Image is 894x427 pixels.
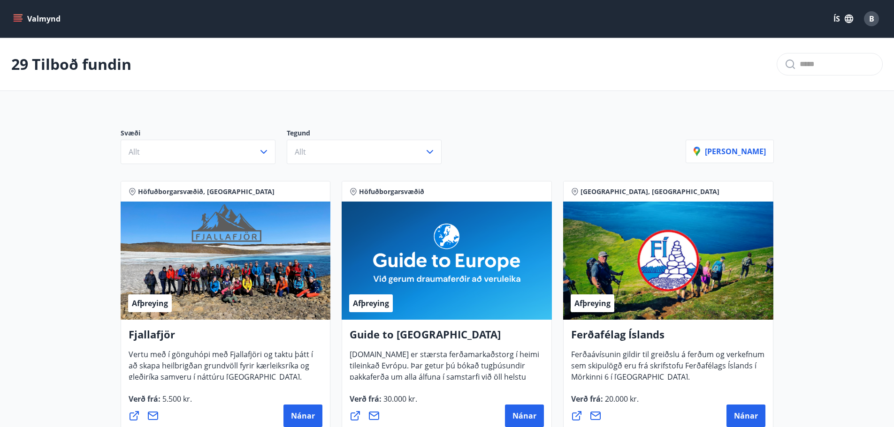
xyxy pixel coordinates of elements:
button: Nánar [505,405,544,427]
span: B [869,14,874,24]
span: 30.000 kr. [382,394,417,404]
span: Afþreying [574,298,611,308]
button: Nánar [283,405,322,427]
button: menu [11,10,64,27]
button: Nánar [726,405,765,427]
h4: Ferðafélag Íslands [571,327,765,349]
span: Allt [295,147,306,157]
span: 5.500 kr. [160,394,192,404]
span: [DOMAIN_NAME] er stærsta ferðamarkaðstorg í heimi tileinkað Evrópu. Þar getur þú bókað tugþúsundi... [350,349,539,412]
p: 29 Tilboð fundin [11,54,131,75]
h4: Guide to [GEOGRAPHIC_DATA] [350,327,544,349]
p: Svæði [121,128,287,140]
span: 20.000 kr. [603,394,639,404]
span: Verð frá : [129,394,192,412]
span: Verð frá : [350,394,417,412]
span: Höfuðborgarsvæðið, [GEOGRAPHIC_DATA] [138,187,275,196]
button: B [860,7,883,30]
span: Höfuðborgarsvæðið [359,187,424,196]
span: [GEOGRAPHIC_DATA], [GEOGRAPHIC_DATA] [581,187,719,196]
span: Nánar [512,411,536,421]
span: Nánar [734,411,758,421]
span: Afþreying [132,298,168,308]
p: [PERSON_NAME] [694,146,766,157]
span: Afþreying [353,298,389,308]
span: Nánar [291,411,315,421]
span: Allt [129,147,140,157]
p: Tegund [287,128,453,140]
button: ÍS [828,10,858,27]
span: Vertu með í gönguhópi með Fjallafjöri og taktu þátt í að skapa heilbrigðan grundvöll fyrir kærlei... [129,349,313,390]
button: Allt [287,140,442,164]
button: [PERSON_NAME] [686,140,774,163]
button: Allt [121,140,275,164]
span: Ferðaávísunin gildir til greiðslu á ferðum og verkefnum sem skipulögð eru frá skrifstofu Ferðafél... [571,349,764,390]
h4: Fjallafjör [129,327,323,349]
span: Verð frá : [571,394,639,412]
